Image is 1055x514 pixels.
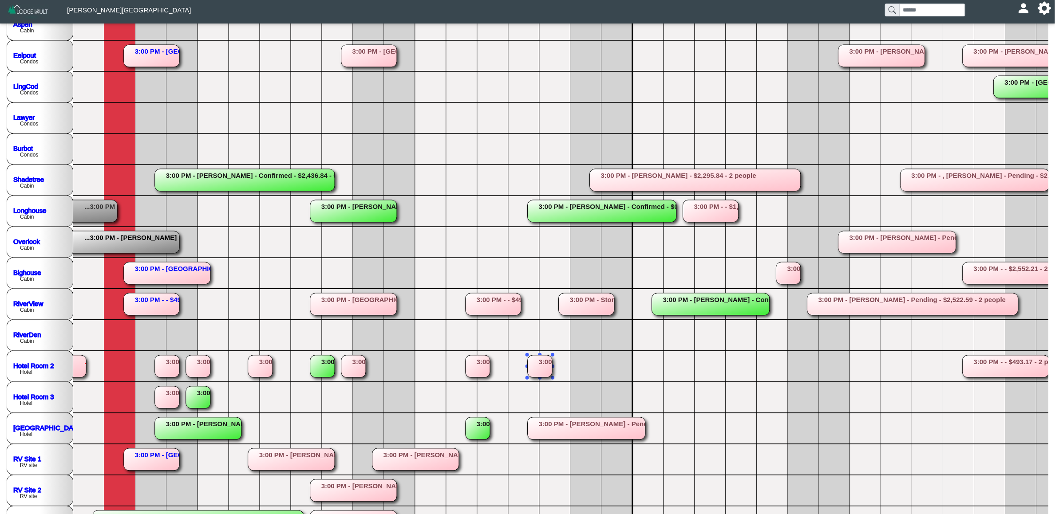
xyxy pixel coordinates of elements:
[13,144,33,152] a: Burbot
[13,175,44,183] a: Shadetree
[13,330,41,338] a: RiverDen
[20,431,32,437] text: Hotel
[13,455,41,462] a: RV Site 1
[13,20,32,27] a: Aspen
[13,361,54,369] a: Hotel Room 2
[13,237,40,245] a: Overlook
[20,276,34,282] text: Cabin
[20,493,37,499] text: RV site
[20,369,32,375] text: Hotel
[13,424,88,431] a: [GEOGRAPHIC_DATA] 4
[13,206,46,214] a: Longhouse
[13,113,35,121] a: Lawyer
[13,392,54,400] a: Hotel Room 3
[20,245,34,251] text: Cabin
[13,82,38,90] a: LingCod
[20,338,34,344] text: Cabin
[13,299,43,307] a: RiverView
[20,152,38,158] text: Condos
[13,51,36,59] a: Eelpout
[13,486,41,493] a: RV Site 2
[20,183,34,189] text: Cabin
[20,307,34,313] text: Cabin
[7,4,49,19] img: Z
[20,214,34,220] text: Cabin
[13,268,41,276] a: Bighouse
[20,59,38,65] text: Condos
[20,90,38,96] text: Condos
[889,6,896,13] svg: search
[20,27,34,34] text: Cabin
[20,121,38,127] text: Condos
[1020,5,1027,12] svg: person fill
[1041,5,1048,12] svg: gear fill
[20,400,32,406] text: Hotel
[20,462,37,468] text: RV site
